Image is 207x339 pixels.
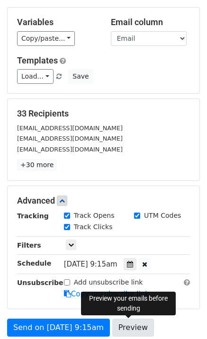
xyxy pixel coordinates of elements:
h5: Advanced [17,196,190,206]
div: Preview your emails before sending [81,292,176,315]
label: UTM Codes [144,211,181,221]
label: Track Opens [74,211,115,221]
button: Save [68,69,93,84]
a: Copy/paste... [17,31,75,46]
a: Load... [17,69,54,84]
small: [EMAIL_ADDRESS][DOMAIN_NAME] [17,146,123,153]
span: [DATE] 9:15am [64,260,117,268]
strong: Unsubscribe [17,279,63,286]
label: Track Clicks [74,222,113,232]
a: Copy unsubscribe link [64,290,149,298]
h5: Variables [17,17,97,27]
strong: Tracking [17,212,49,220]
small: [EMAIL_ADDRESS][DOMAIN_NAME] [17,135,123,142]
strong: Filters [17,241,41,249]
small: [EMAIL_ADDRESS][DOMAIN_NAME] [17,125,123,132]
a: +30 more [17,159,57,171]
h5: 33 Recipients [17,108,190,119]
a: Templates [17,55,58,65]
label: Add unsubscribe link [74,277,143,287]
a: Send on [DATE] 9:15am [7,319,110,337]
strong: Schedule [17,259,51,267]
a: Preview [112,319,154,337]
h5: Email column [111,17,190,27]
